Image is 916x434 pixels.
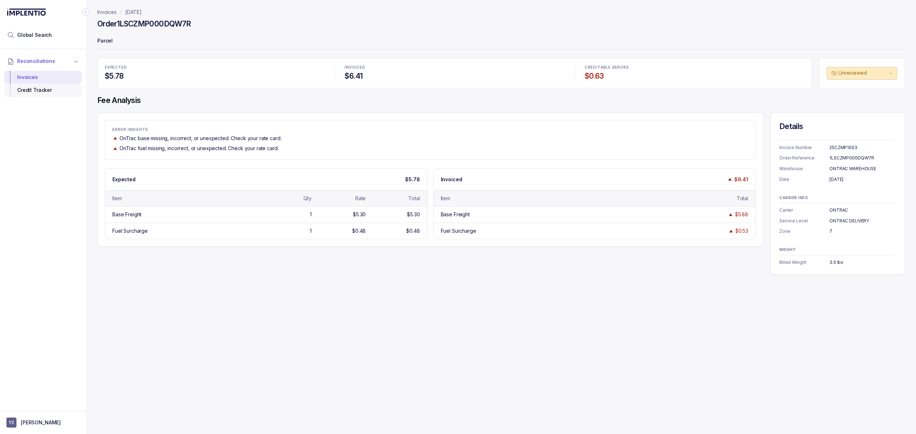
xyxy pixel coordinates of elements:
[97,95,905,105] h4: Fee Analysis
[112,128,748,132] p: ERROR INSIGHTS
[735,227,748,235] div: $0.53
[112,176,136,183] p: Expected
[10,71,76,84] div: Invoices
[779,228,829,235] p: Zone
[779,144,829,151] p: Invoice Number
[727,177,733,182] img: trend image
[829,176,896,183] div: [DATE]
[120,145,278,152] p: OnTrac fuel missing, incorrect, or unexpected. Check your rate card.
[120,135,281,142] p: OnTrac base missing, incorrect, or unexpected. Check your rate card.
[779,165,829,172] p: Warehouse
[728,228,734,234] img: trend image
[829,207,896,214] div: ONTRAC
[97,34,905,49] p: Parcel
[353,211,366,218] div: $5.30
[97,19,191,29] h4: Order 1LSCZMP000DQW7R
[17,58,55,65] span: Reconciliations
[407,211,420,218] div: $5.30
[6,418,79,428] button: User initials[PERSON_NAME]
[779,154,829,162] p: Order Reference
[838,69,887,77] p: Unreviewed
[17,31,52,39] span: Global Search
[779,217,829,225] p: Service Level
[779,207,829,214] p: Carrier
[21,419,61,426] p: [PERSON_NAME]
[779,176,829,183] p: Date
[728,212,734,217] img: trend image
[105,71,325,81] h4: $5.78
[303,195,312,202] div: Qty
[125,9,142,16] a: [DATE]
[827,67,897,80] button: Unreviewed
[97,9,142,16] nav: breadcrumb
[585,71,804,81] h4: $0.63
[4,53,82,69] button: Reconciliations
[345,71,564,81] h4: $6.41
[112,195,122,202] div: Item
[310,227,312,235] div: 1
[441,211,470,218] div: Base Freight
[441,195,450,202] div: Item
[406,227,420,235] div: $0.48
[112,227,148,235] div: Fuel Surcharge
[829,165,896,172] div: ONTRAC WAREHOUSE
[829,154,896,162] div: 1LSCZMP000DQW7R
[779,196,896,200] p: CARRIER INFO
[352,227,366,235] div: $0.48
[97,9,117,16] a: Invoices
[112,211,141,218] div: Base Freight
[6,418,16,428] span: User initials
[735,211,748,218] div: $5.88
[779,248,896,252] p: WEIGHT
[829,144,896,151] div: 25CZMP1003
[4,69,82,98] div: Reconciliations
[105,65,325,70] p: EXPECTED
[405,176,420,183] p: $5.78
[829,228,896,235] div: 7
[355,195,366,202] div: Rate
[779,259,829,266] p: Billed Weight
[345,65,564,70] p: INVOICED
[441,176,462,183] p: Invoiced
[829,217,896,225] div: ONTRAC DELIVERY
[585,65,804,70] p: CREDITABLE ERRORS
[829,259,896,266] div: 3.0 lbs
[734,176,748,183] p: $6.41
[112,135,118,141] img: trend image
[112,146,118,151] img: trend image
[441,227,476,235] div: Fuel Surcharge
[408,195,420,202] div: Total
[310,211,312,218] div: 1
[779,122,896,132] h4: Details
[82,8,90,16] div: Collapse Icon
[737,195,748,202] div: Total
[10,84,76,97] div: Credit Tracker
